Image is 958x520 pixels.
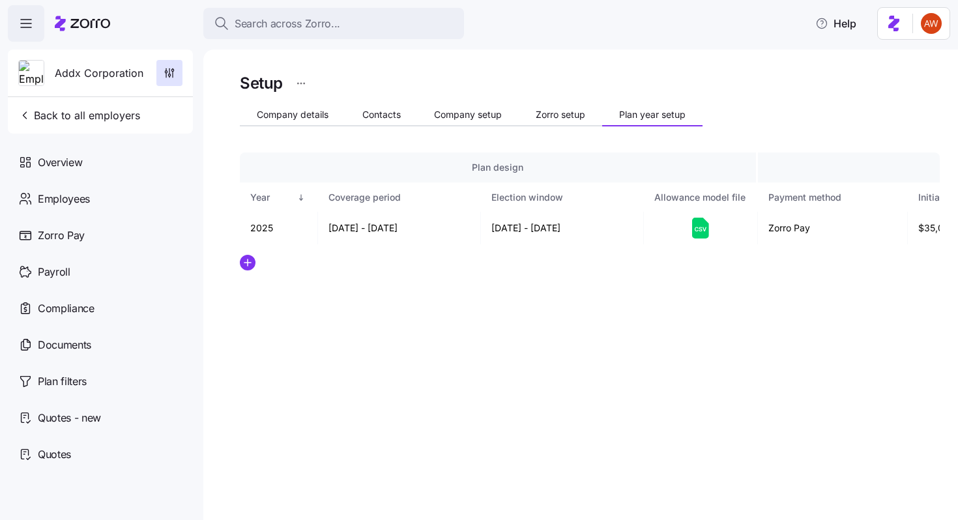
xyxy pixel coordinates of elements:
[619,110,686,119] span: Plan year setup
[18,108,140,123] span: Back to all employers
[240,212,318,244] td: 2025
[240,182,318,212] th: YearSorted descending
[257,110,328,119] span: Company details
[536,110,585,119] span: Zorro setup
[362,110,401,119] span: Contacts
[19,61,44,87] img: Employer logo
[8,399,193,436] a: Quotes - new
[758,212,908,244] td: Zorro Pay
[38,300,94,317] span: Compliance
[38,264,70,280] span: Payroll
[250,190,295,205] div: Year
[235,16,340,32] span: Search across Zorro...
[38,154,82,171] span: Overview
[38,446,71,463] span: Quotes
[38,337,91,353] span: Documents
[328,190,469,205] div: Coverage period
[38,227,85,244] span: Zorro Pay
[38,373,87,390] span: Plan filters
[8,290,193,326] a: Compliance
[55,65,143,81] span: Addx Corporation
[240,255,255,270] svg: add icon
[491,190,631,205] div: Election window
[38,410,101,426] span: Quotes - new
[805,10,867,36] button: Help
[250,160,746,175] div: Plan design
[921,13,942,34] img: 3c671664b44671044fa8929adf5007c6
[13,102,145,128] button: Back to all employers
[8,181,193,217] a: Employees
[318,212,481,244] td: [DATE] - [DATE]
[240,73,283,93] h1: Setup
[654,190,746,205] div: Allowance model file
[8,253,193,290] a: Payroll
[8,326,193,363] a: Documents
[203,8,464,39] button: Search across Zorro...
[38,191,90,207] span: Employees
[8,436,193,472] a: Quotes
[8,217,193,253] a: Zorro Pay
[434,110,502,119] span: Company setup
[8,363,193,399] a: Plan filters
[8,144,193,181] a: Overview
[768,190,895,205] div: Payment method
[297,193,306,202] div: Sorted descending
[481,212,644,244] td: [DATE] - [DATE]
[815,16,856,31] span: Help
